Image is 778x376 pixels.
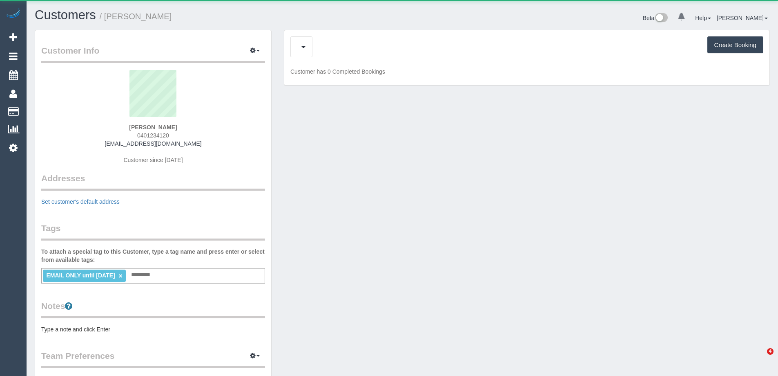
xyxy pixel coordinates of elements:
[129,124,177,131] strong: [PERSON_NAME]
[717,15,768,21] a: [PERSON_NAME]
[750,348,770,368] iframe: Intercom live chat
[100,12,172,21] small: / [PERSON_NAME]
[290,68,763,76] p: Customer has 0 Completed Bookings
[41,248,265,264] label: To attach a special tag to this Customer, type a tag name and press enter or select from availabl...
[654,13,668,24] img: New interface
[123,157,183,163] span: Customer since [DATE]
[35,8,96,22] a: Customers
[41,222,265,241] legend: Tags
[5,8,21,20] img: Automaid Logo
[41,45,265,63] legend: Customer Info
[119,272,123,279] a: ×
[41,350,265,368] legend: Team Preferences
[767,348,774,355] span: 4
[137,132,169,139] span: 0401234120
[695,15,711,21] a: Help
[41,300,265,318] legend: Notes
[46,272,115,279] span: EMAIL ONLY until [DATE]
[41,198,120,205] a: Set customer's default address
[707,36,763,54] button: Create Booking
[105,140,201,147] a: [EMAIL_ADDRESS][DOMAIN_NAME]
[643,15,668,21] a: Beta
[41,325,265,333] pre: Type a note and click Enter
